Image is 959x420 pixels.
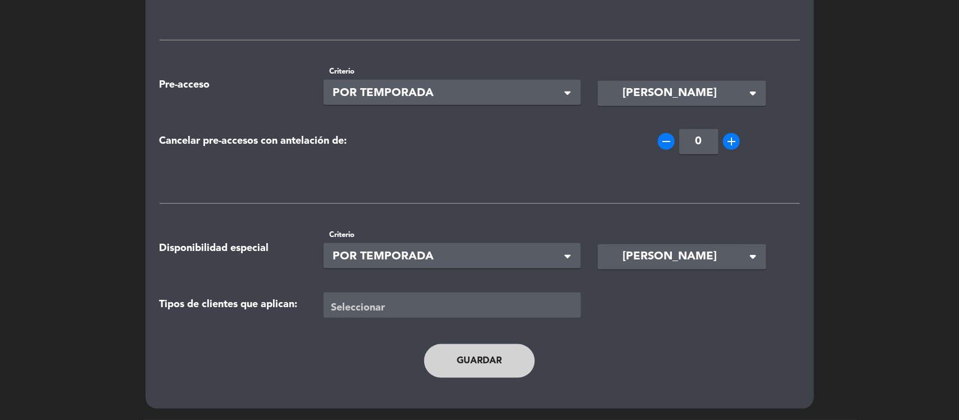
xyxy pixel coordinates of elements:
[324,66,581,77] label: Criterio
[424,344,535,378] button: Guardar
[743,83,763,103] i: arrow_drop_down
[743,246,763,267] i: arrow_drop_down
[324,229,581,241] label: Criterio
[723,133,740,150] button: add
[151,296,316,313] div: Tipos de clientes que aplican:
[151,240,316,257] div: Disponibilidad especial
[151,133,589,149] div: Cancelar pre-accesos con antelación de:
[660,135,673,148] i: remove
[623,84,717,103] span: [PERSON_NAME]
[725,135,738,148] i: add
[658,133,675,150] button: remove
[333,84,563,103] span: POR TEMPORADA
[333,248,563,266] span: POR TEMPORADA
[151,77,316,93] div: Pre-acceso
[623,248,717,266] span: [PERSON_NAME]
